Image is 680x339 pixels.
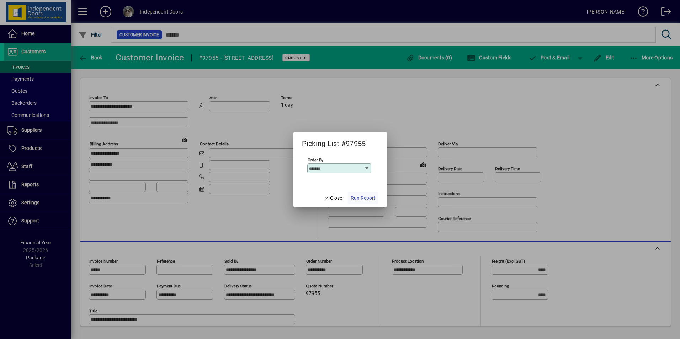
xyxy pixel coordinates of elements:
[351,194,376,202] span: Run Report
[308,157,323,162] mat-label: Order By
[348,192,378,204] button: Run Report
[324,194,342,202] span: Close
[321,192,345,204] button: Close
[293,132,374,149] h2: Picking List #97955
